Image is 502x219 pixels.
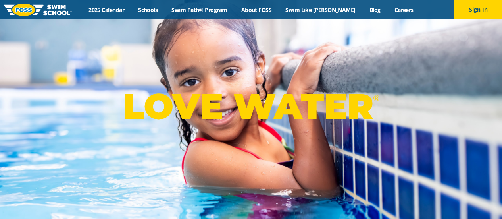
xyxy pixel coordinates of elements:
[165,6,234,14] a: Swim Path® Program
[373,93,379,103] sup: ®
[279,6,363,14] a: Swim Like [PERSON_NAME]
[123,85,379,128] p: LOVE WATER
[131,6,165,14] a: Schools
[234,6,279,14] a: About FOSS
[362,6,387,14] a: Blog
[387,6,420,14] a: Careers
[4,4,72,16] img: FOSS Swim School Logo
[82,6,131,14] a: 2025 Calendar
